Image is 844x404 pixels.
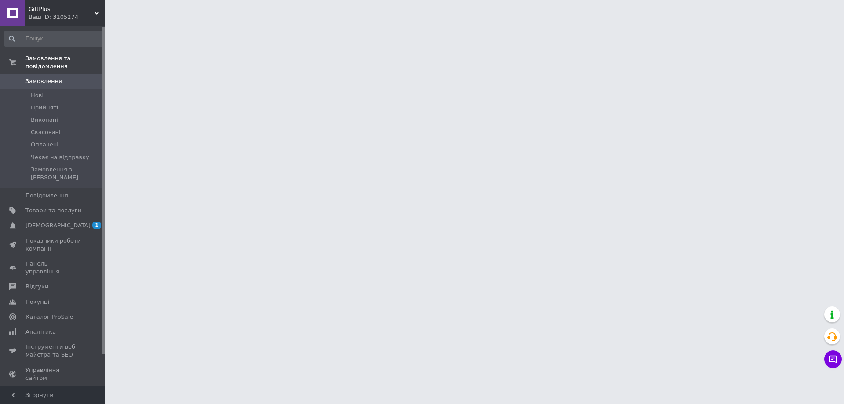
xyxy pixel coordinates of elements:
span: GiftPlus [29,5,95,13]
span: Замовлення з [PERSON_NAME] [31,166,103,182]
span: Показники роботи компанії [25,237,81,253]
span: [DEMOGRAPHIC_DATA] [25,222,91,229]
div: Ваш ID: 3105274 [29,13,105,21]
span: Виконані [31,116,58,124]
span: 1 [92,222,101,229]
span: Товари та послуги [25,207,81,215]
span: Оплачені [31,141,58,149]
span: Управління сайтом [25,366,81,382]
span: Прийняті [31,104,58,112]
span: Скасовані [31,128,61,136]
span: Панель управління [25,260,81,276]
span: Замовлення [25,77,62,85]
span: Чекає на відправку [31,153,89,161]
span: Відгуки [25,283,48,291]
span: Аналітика [25,328,56,336]
span: Інструменти веб-майстра та SEO [25,343,81,359]
span: Каталог ProSale [25,313,73,321]
span: Нові [31,91,44,99]
input: Пошук [4,31,104,47]
button: Чат з покупцем [824,350,842,368]
span: Повідомлення [25,192,68,200]
span: Покупці [25,298,49,306]
span: Замовлення та повідомлення [25,55,105,70]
